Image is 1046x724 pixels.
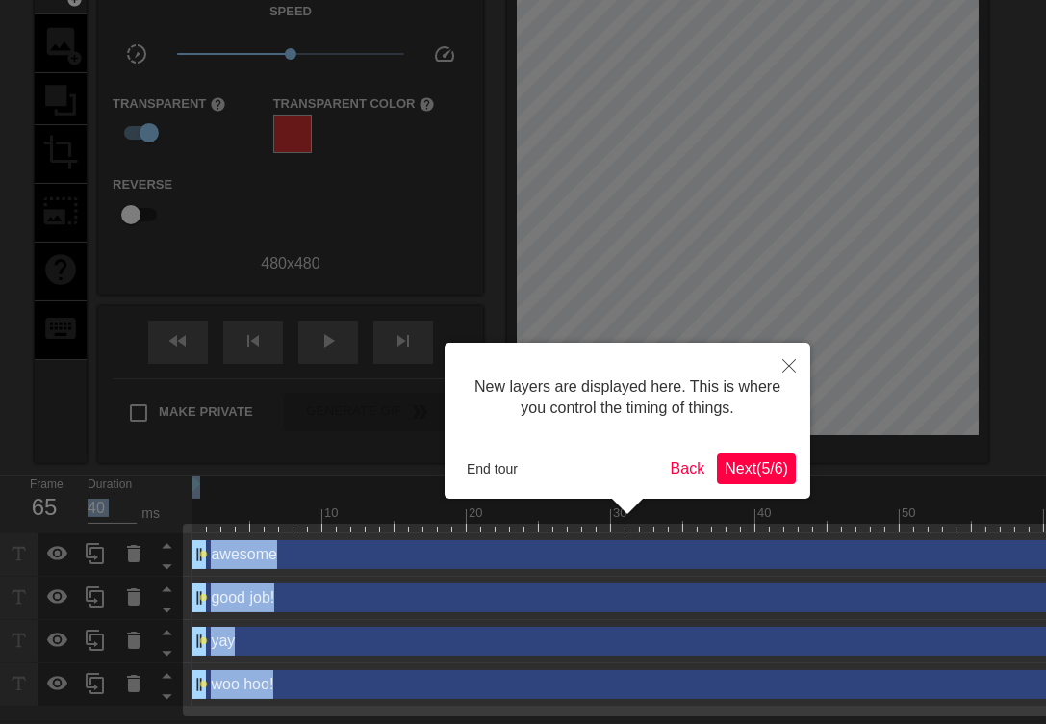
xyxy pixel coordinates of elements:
[663,453,713,484] button: Back
[459,454,525,483] button: End tour
[725,460,788,477] span: Next ( 5 / 6 )
[717,453,796,484] button: Next
[768,343,810,387] button: Close
[459,357,796,439] div: New layers are displayed here. This is where you control the timing of things.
